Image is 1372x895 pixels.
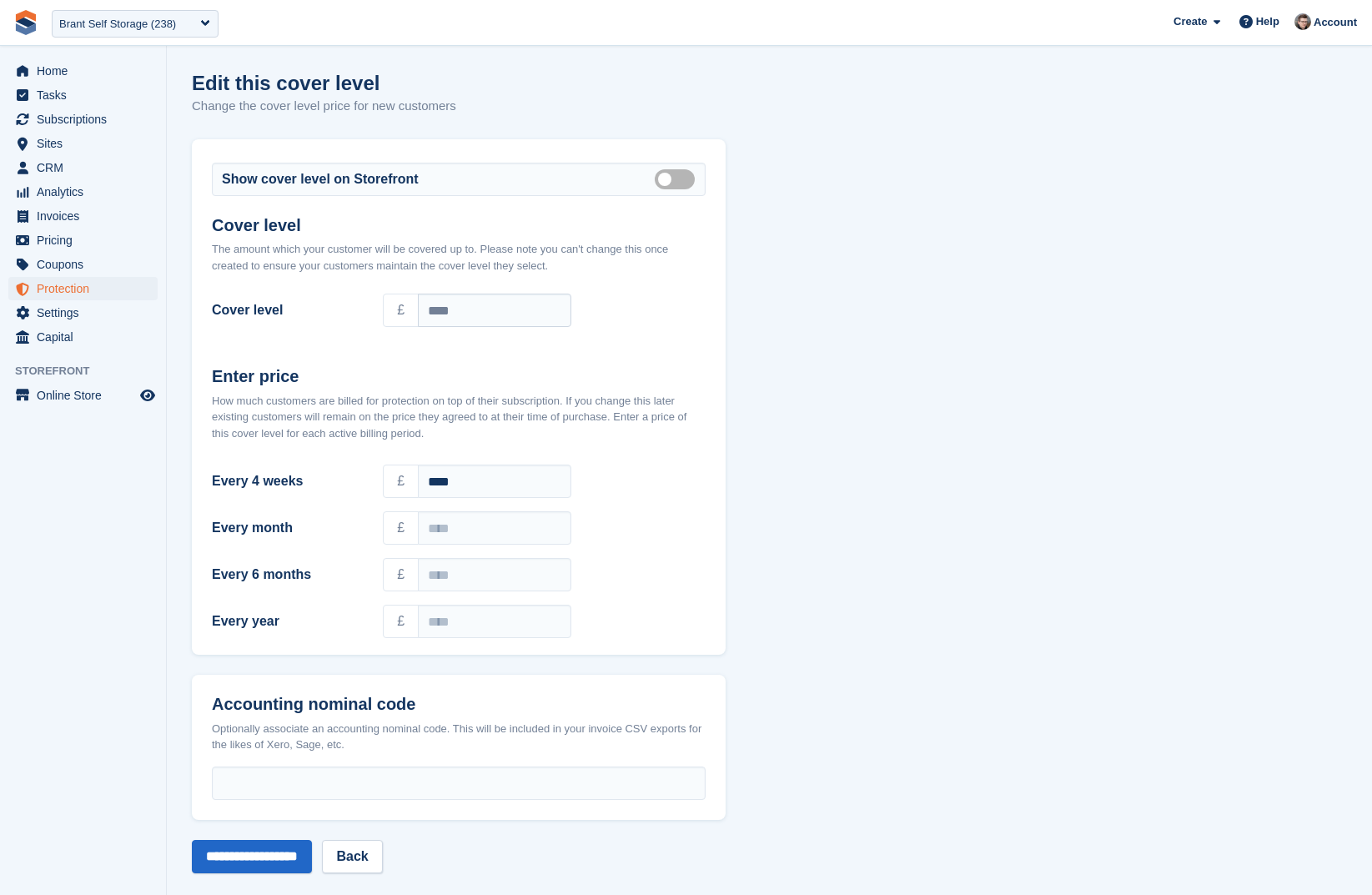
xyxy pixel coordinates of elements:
[37,229,137,252] span: Pricing
[1294,13,1311,30] img: Steven Hylands
[8,156,158,179] a: menu
[8,132,158,155] a: menu
[15,363,166,380] span: Storefront
[8,59,158,83] a: menu
[192,97,456,116] p: Change the cover level price for new customers
[37,384,137,407] span: Online Store
[1314,14,1357,31] span: Account
[1173,13,1207,30] span: Create
[8,301,158,324] a: menu
[37,132,137,155] span: Sites
[37,108,137,131] span: Subscriptions
[212,695,706,714] h2: Accounting nominal code
[37,156,137,179] span: CRM
[8,325,158,349] a: menu
[212,611,363,631] label: Every year
[37,83,137,107] span: Tasks
[8,180,158,204] a: menu
[212,300,363,320] label: Cover level
[322,840,382,873] a: Back
[37,180,137,204] span: Analytics
[1256,13,1279,30] span: Help
[212,565,363,585] label: Every 6 months
[8,204,158,228] a: menu
[138,385,158,405] a: Preview store
[655,178,701,180] label: Show on store front
[212,367,706,386] h2: Enter price
[192,72,456,94] h1: Edit this cover level
[8,384,158,407] a: menu
[212,518,363,538] label: Every month
[212,393,706,442] div: How much customers are billed for protection on top of their subscription. If you change this lat...
[212,241,706,274] div: The amount which your customer will be covered up to. Please note you can't change this once crea...
[212,721,706,753] div: Optionally associate an accounting nominal code. This will be included in your invoice CSV export...
[8,229,158,252] a: menu
[37,277,137,300] span: Protection
[37,325,137,349] span: Capital
[37,59,137,83] span: Home
[13,10,38,35] img: stora-icon-8386f47178a22dfd0bd8f6a31ec36ba5ce8667c1dd55bd0f319d3a0aa187defe.svg
[37,253,137,276] span: Coupons
[222,169,419,189] label: Show cover level on Storefront
[37,301,137,324] span: Settings
[8,253,158,276] a: menu
[8,83,158,107] a: menu
[37,204,137,228] span: Invoices
[59,16,176,33] div: Brant Self Storage (238)
[212,471,363,491] label: Every 4 weeks
[8,108,158,131] a: menu
[212,216,706,235] h2: Cover level
[8,277,158,300] a: menu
